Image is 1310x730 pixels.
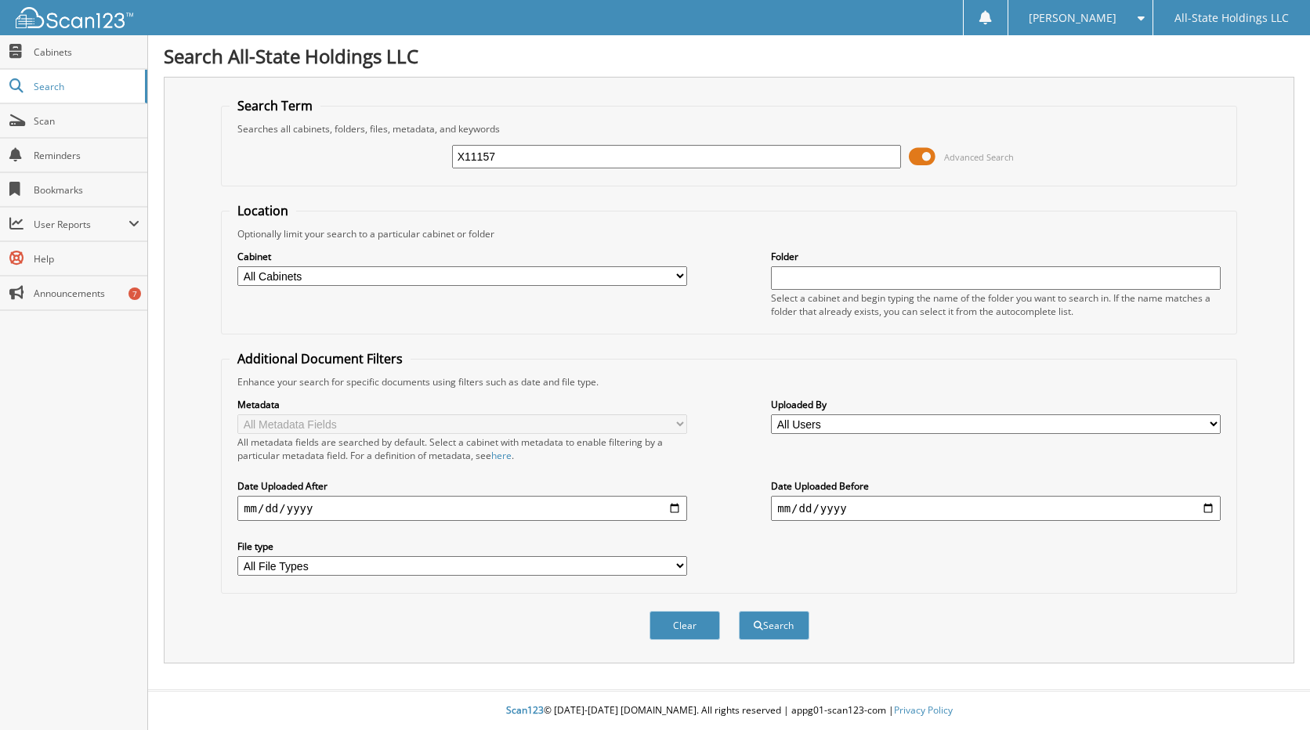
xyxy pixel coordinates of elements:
[230,375,1229,388] div: Enhance your search for specific documents using filters such as date and file type.
[230,350,411,367] legend: Additional Document Filters
[1232,655,1310,730] iframe: Chat Widget
[230,227,1229,240] div: Optionally limit your search to a particular cabinet or folder
[771,496,1221,521] input: end
[34,45,139,59] span: Cabinets
[771,291,1221,318] div: Select a cabinet and begin typing the name of the folder you want to search in. If the name match...
[237,398,687,411] label: Metadata
[506,703,544,717] span: Scan123
[237,479,687,493] label: Date Uploaded After
[230,202,296,219] legend: Location
[16,7,133,28] img: scan123-logo-white.svg
[230,122,1229,136] div: Searches all cabinets, folders, files, metadata, and keywords
[237,250,687,263] label: Cabinet
[34,218,128,231] span: User Reports
[771,479,1221,493] label: Date Uploaded Before
[148,692,1310,730] div: © [DATE]-[DATE] [DOMAIN_NAME]. All rights reserved | appg01-scan123-com |
[650,611,720,640] button: Clear
[34,287,139,300] span: Announcements
[128,287,141,300] div: 7
[230,97,320,114] legend: Search Term
[34,149,139,162] span: Reminders
[34,114,139,128] span: Scan
[739,611,809,640] button: Search
[164,43,1294,69] h1: Search All-State Holdings LLC
[34,80,137,93] span: Search
[944,151,1014,163] span: Advanced Search
[894,703,953,717] a: Privacy Policy
[771,250,1221,263] label: Folder
[1029,13,1116,23] span: [PERSON_NAME]
[34,183,139,197] span: Bookmarks
[237,540,687,553] label: File type
[237,435,687,462] div: All metadata fields are searched by default. Select a cabinet with metadata to enable filtering b...
[237,496,687,521] input: start
[1174,13,1289,23] span: All-State Holdings LLC
[771,398,1221,411] label: Uploaded By
[34,252,139,266] span: Help
[491,449,512,462] a: here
